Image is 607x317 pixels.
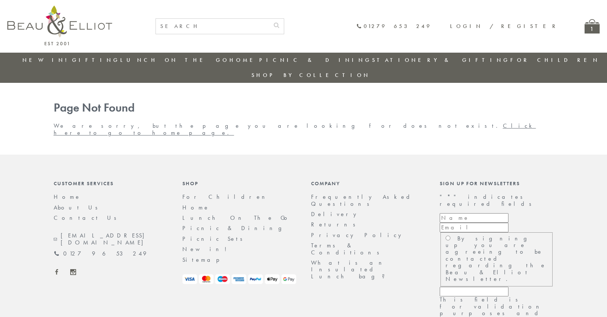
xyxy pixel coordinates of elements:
a: Click here to go to home page. [54,122,536,136]
a: Login / Register [450,22,559,30]
a: Home [229,56,259,64]
a: About Us [54,204,103,211]
a: Picnic & Dining [259,56,372,64]
a: 1 [585,19,600,34]
a: New in! [22,56,72,64]
a: Picnic Sets [182,235,247,243]
a: Home [54,193,81,201]
a: Frequently Asked Questions [311,193,414,207]
div: Company [311,180,425,186]
div: Shop [182,180,296,186]
a: Gifting [72,56,120,64]
a: Returns [311,221,360,228]
input: Name [440,213,508,223]
a: 01279 653 249 [356,23,432,29]
a: Privacy Policy [311,231,405,239]
a: Lunch On The Go [182,214,292,222]
a: [EMAIL_ADDRESS][DOMAIN_NAME] [54,232,168,246]
a: Lunch On The Go [120,56,229,64]
a: Picnic & Dining [182,224,289,232]
p: " " indicates required fields [440,194,554,207]
input: Email [440,223,508,232]
a: What is an Insulated Lunch bag? [311,259,391,280]
a: Sitemap [182,256,229,264]
h1: Page Not Found [54,101,554,115]
div: Sign up for newsletters [440,180,554,186]
a: Home [182,204,210,211]
img: payment-logos.png [182,274,296,284]
a: New in! [182,245,232,253]
div: We are sorry, but the page you are looking for does not exist. [46,101,561,136]
a: Terms & Conditions [311,242,384,256]
img: logo [7,6,112,45]
input: SEARCH [156,19,269,34]
a: Stationery & Gifting [372,56,510,64]
a: Shop by collection [251,71,370,79]
label: By signing up you are agreeing to be contacted regarding the Beau & Elliot Newsletter. [446,235,546,283]
a: For Children [510,56,600,64]
a: Delivery [311,210,360,218]
a: Contact Us [54,214,121,222]
a: 01279 653 249 [54,250,146,257]
a: For Children [182,193,271,201]
div: Customer Services [54,180,168,186]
